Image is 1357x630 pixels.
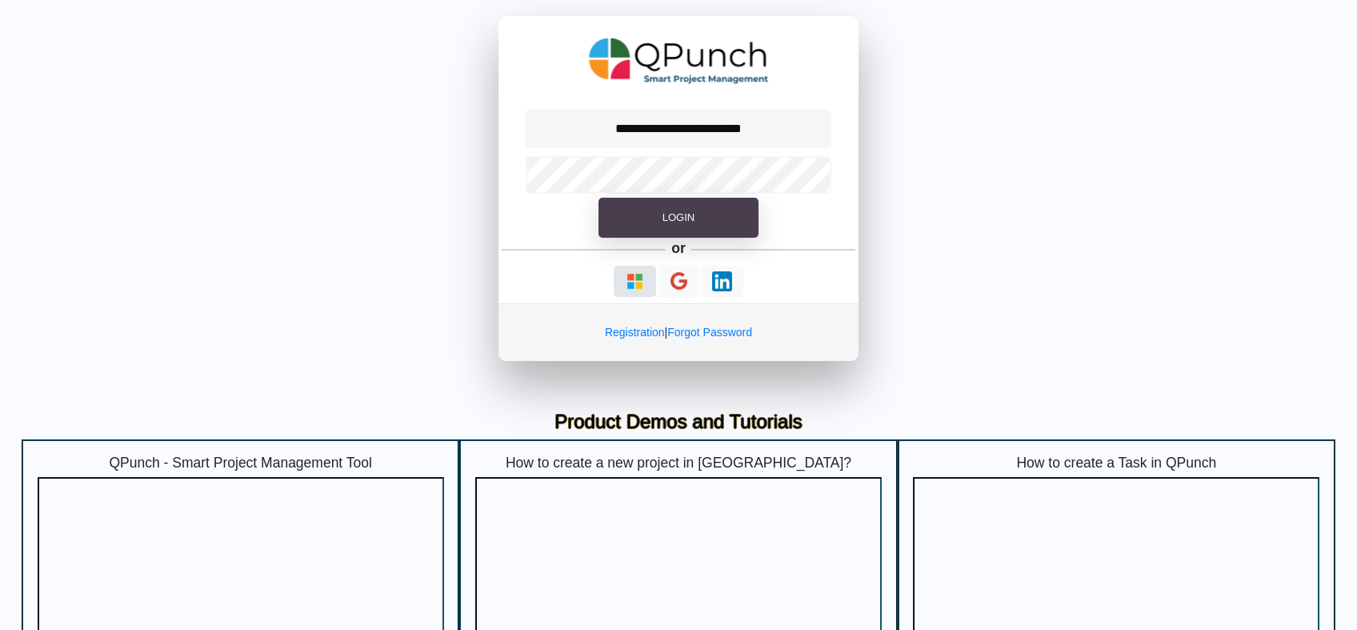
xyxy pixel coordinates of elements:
[669,238,689,260] h5: or
[701,266,743,297] button: Continue With LinkedIn
[34,411,1323,434] h3: Product Demos and Tutorials
[38,455,444,471] h5: QPunch - Smart Project Management Tool
[605,326,665,339] a: Registration
[712,271,732,291] img: Loading...
[598,198,759,238] button: Login
[589,32,769,90] img: QPunch
[667,326,752,339] a: Forgot Password
[913,455,1319,471] h5: How to create a Task in QPunch
[498,303,859,361] div: |
[662,211,695,223] span: Login
[475,455,882,471] h5: How to create a new project in [GEOGRAPHIC_DATA]?
[625,271,645,291] img: Loading...
[659,266,699,299] button: Continue With Google
[614,266,656,297] button: Continue With Microsoft Azure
